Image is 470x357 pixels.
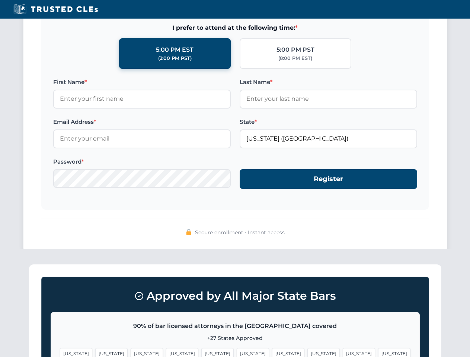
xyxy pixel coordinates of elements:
[53,90,231,108] input: Enter your first name
[53,23,417,33] span: I prefer to attend at the following time:
[53,78,231,87] label: First Name
[11,4,100,15] img: Trusted CLEs
[240,129,417,148] input: Florida (FL)
[60,321,410,331] p: 90% of bar licensed attorneys in the [GEOGRAPHIC_DATA] covered
[60,334,410,342] p: +27 States Approved
[53,129,231,148] input: Enter your email
[195,228,285,237] span: Secure enrollment • Instant access
[186,229,192,235] img: 🔒
[276,45,314,55] div: 5:00 PM PST
[240,78,417,87] label: Last Name
[53,118,231,126] label: Email Address
[53,157,231,166] label: Password
[240,169,417,189] button: Register
[240,118,417,126] label: State
[51,286,420,306] h3: Approved by All Major State Bars
[278,55,312,62] div: (8:00 PM EST)
[158,55,192,62] div: (2:00 PM PST)
[240,90,417,108] input: Enter your last name
[156,45,194,55] div: 5:00 PM EST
